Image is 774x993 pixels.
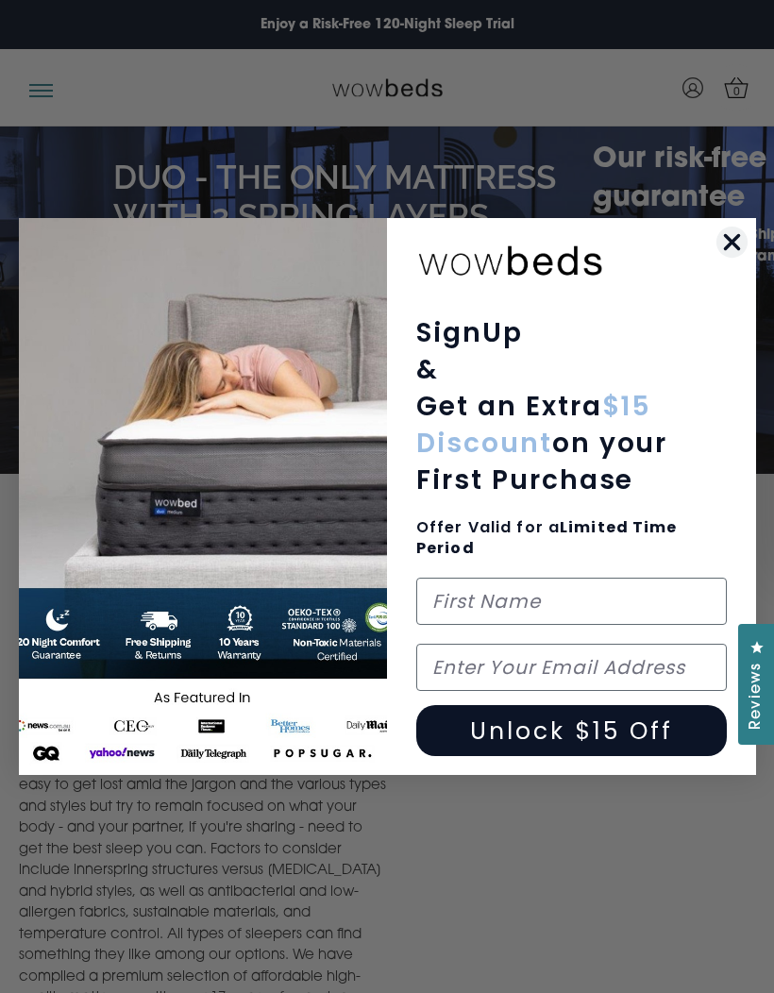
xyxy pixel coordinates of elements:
[416,644,727,691] input: Enter Your Email Address
[416,578,727,625] input: First Name
[416,705,727,756] button: Unlock $15 Off
[19,218,388,775] img: 654b37c0-041b-4dc1-9035-2cedd1fa2a67.jpeg
[416,516,678,559] span: Limited Time Period
[416,351,439,388] span: &
[416,314,523,351] span: SignUp
[416,388,667,498] span: Get an Extra on your First Purchase
[416,232,605,286] img: wowbeds-logo-2
[416,516,678,559] span: Offer Valid for a
[416,388,651,462] span: $15 Discount
[745,663,769,730] span: Reviews
[715,226,749,259] button: Close dialog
